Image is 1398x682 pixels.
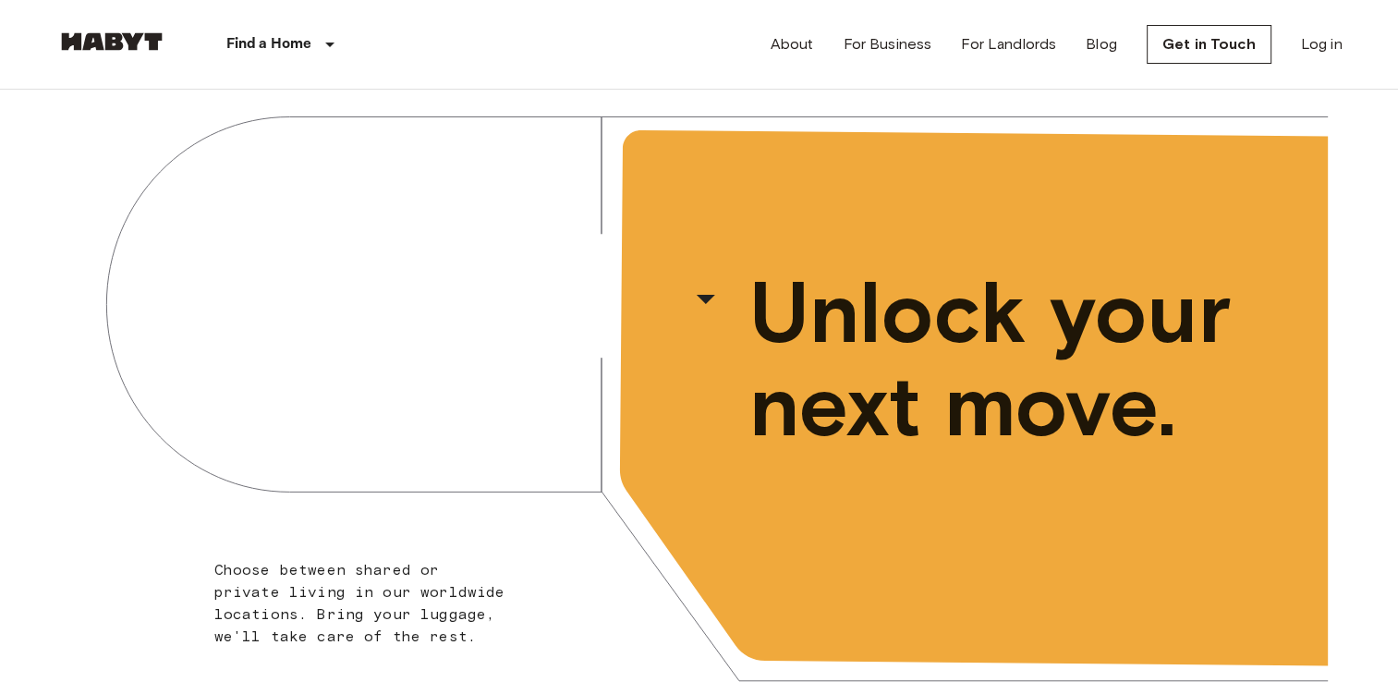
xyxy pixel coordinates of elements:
a: For Business [843,33,931,55]
p: Find a Home [226,33,312,55]
span: Unlock your next move. [749,266,1252,453]
img: Habyt [56,32,167,51]
a: About [771,33,814,55]
a: Log in [1301,33,1343,55]
a: Blog [1086,33,1117,55]
a: Get in Touch [1147,25,1271,64]
a: For Landlords [961,33,1056,55]
span: Choose between shared or private living in our worldwide locations. Bring your luggage, we'll tak... [214,561,505,645]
